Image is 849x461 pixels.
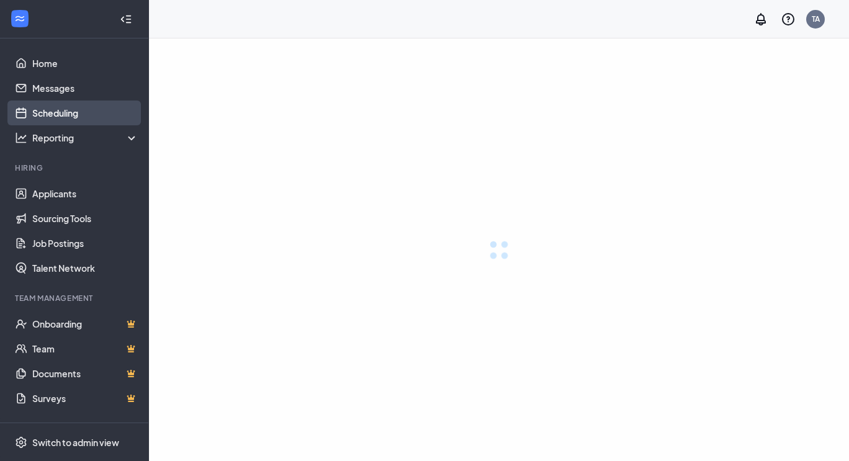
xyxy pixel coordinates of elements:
div: Hiring [15,163,136,173]
a: OnboardingCrown [32,311,138,336]
svg: Collapse [120,13,132,25]
a: Messages [32,76,138,101]
a: TeamCrown [32,336,138,361]
svg: QuestionInfo [781,12,796,27]
a: DocumentsCrown [32,361,138,386]
a: Talent Network [32,256,138,280]
div: Reporting [32,132,139,144]
a: Applicants [32,181,138,206]
div: Switch to admin view [32,436,119,449]
div: Team Management [15,293,136,303]
a: Job Postings [32,231,138,256]
a: Scheduling [32,101,138,125]
a: Home [32,51,138,76]
svg: WorkstreamLogo [14,12,26,25]
a: SurveysCrown [32,386,138,411]
a: Sourcing Tools [32,206,138,231]
svg: Notifications [753,12,768,27]
div: TA [812,14,820,24]
svg: Analysis [15,132,27,144]
svg: Settings [15,436,27,449]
